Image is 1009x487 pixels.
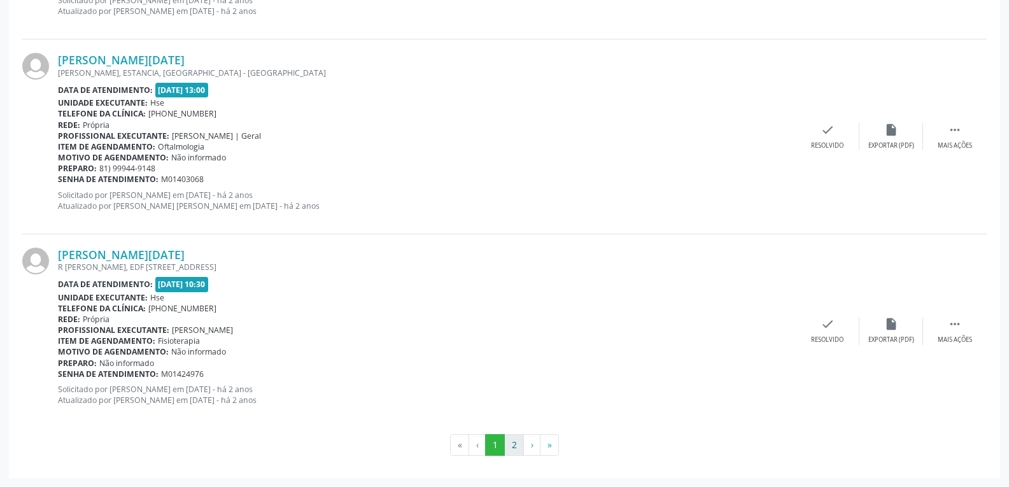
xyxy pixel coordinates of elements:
[158,141,204,152] span: Oftalmologia
[58,314,80,325] b: Rede:
[83,314,109,325] span: Própria
[58,163,97,174] b: Preparo:
[485,434,505,456] button: Go to page 1
[161,369,204,379] span: M01424976
[58,97,148,108] b: Unidade executante:
[148,303,216,314] span: [PHONE_NUMBER]
[884,317,898,331] i: insert_drive_file
[938,335,972,344] div: Mais ações
[868,141,914,150] div: Exportar (PDF)
[58,248,185,262] a: [PERSON_NAME][DATE]
[172,131,261,141] span: [PERSON_NAME] | Geral
[884,123,898,137] i: insert_drive_file
[58,262,796,272] div: R [PERSON_NAME], EDF [STREET_ADDRESS]
[58,358,97,369] b: Preparo:
[58,152,169,163] b: Motivo de agendamento:
[821,123,835,137] i: check
[58,108,146,119] b: Telefone da clínica:
[58,384,796,406] p: Solicitado por [PERSON_NAME] em [DATE] - há 2 anos Atualizado por [PERSON_NAME] em [DATE] - há 2 ...
[58,292,148,303] b: Unidade executante:
[948,123,962,137] i: 
[58,335,155,346] b: Item de agendamento:
[99,163,155,174] span: 81) 99944-9148
[22,53,49,80] img: img
[504,434,524,456] button: Go to page 2
[821,317,835,331] i: check
[99,358,154,369] span: Não informado
[171,152,226,163] span: Não informado
[58,303,146,314] b: Telefone da clínica:
[58,369,159,379] b: Senha de atendimento:
[58,67,796,78] div: [PERSON_NAME], ESTANCIA, [GEOGRAPHIC_DATA] - [GEOGRAPHIC_DATA]
[150,292,164,303] span: Hse
[155,277,209,292] span: [DATE] 10:30
[58,190,796,211] p: Solicitado por [PERSON_NAME] em [DATE] - há 2 anos Atualizado por [PERSON_NAME] [PERSON_NAME] em ...
[161,174,204,185] span: M01403068
[58,325,169,335] b: Profissional executante:
[523,434,540,456] button: Go to next page
[948,317,962,331] i: 
[58,174,159,185] b: Senha de atendimento:
[150,97,164,108] span: Hse
[868,335,914,344] div: Exportar (PDF)
[58,85,153,95] b: Data de atendimento:
[22,434,987,456] ul: Pagination
[58,131,169,141] b: Profissional executante:
[155,83,209,97] span: [DATE] 13:00
[540,434,559,456] button: Go to last page
[148,108,216,119] span: [PHONE_NUMBER]
[811,335,843,344] div: Resolvido
[811,141,843,150] div: Resolvido
[172,325,233,335] span: [PERSON_NAME]
[58,141,155,152] b: Item de agendamento:
[22,248,49,274] img: img
[171,346,226,357] span: Não informado
[158,335,200,346] span: Fisioterapia
[83,120,109,131] span: Própria
[58,346,169,357] b: Motivo de agendamento:
[938,141,972,150] div: Mais ações
[58,279,153,290] b: Data de atendimento:
[58,53,185,67] a: [PERSON_NAME][DATE]
[58,120,80,131] b: Rede:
